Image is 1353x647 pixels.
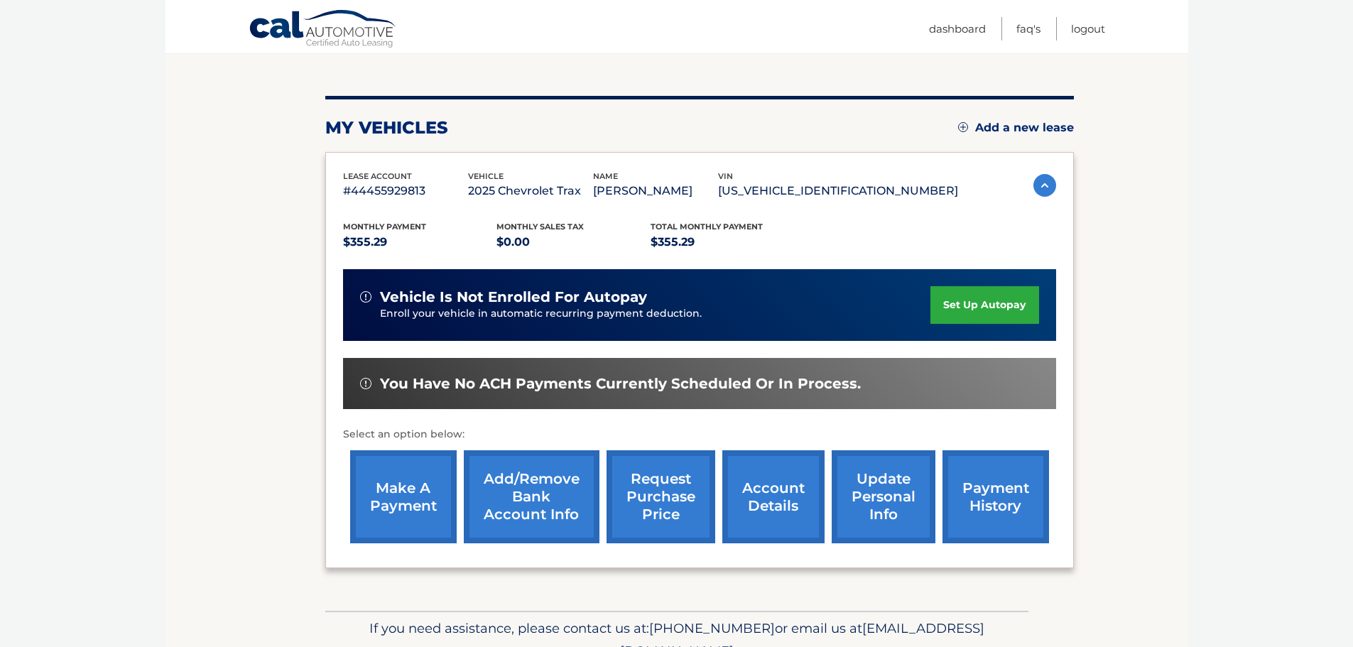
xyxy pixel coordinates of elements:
[1033,174,1056,197] img: accordion-active.svg
[380,306,931,322] p: Enroll your vehicle in automatic recurring payment deduction.
[718,181,958,201] p: [US_VEHICLE_IDENTIFICATION_NUMBER]
[343,426,1056,443] p: Select an option below:
[380,375,861,393] span: You have no ACH payments currently scheduled or in process.
[496,222,584,232] span: Monthly sales Tax
[651,232,805,252] p: $355.29
[593,181,718,201] p: [PERSON_NAME]
[343,232,497,252] p: $355.29
[468,171,504,181] span: vehicle
[380,288,647,306] span: vehicle is not enrolled for autopay
[607,450,715,543] a: request purchase price
[593,171,618,181] span: name
[832,450,935,543] a: update personal info
[722,450,825,543] a: account details
[325,117,448,138] h2: my vehicles
[929,17,986,40] a: Dashboard
[343,171,412,181] span: lease account
[249,9,398,50] a: Cal Automotive
[343,181,468,201] p: #44455929813
[464,450,599,543] a: Add/Remove bank account info
[468,181,593,201] p: 2025 Chevrolet Trax
[958,122,968,132] img: add.svg
[1016,17,1040,40] a: FAQ's
[649,620,775,636] span: [PHONE_NUMBER]
[360,291,371,303] img: alert-white.svg
[942,450,1049,543] a: payment history
[496,232,651,252] p: $0.00
[651,222,763,232] span: Total Monthly Payment
[360,378,371,389] img: alert-white.svg
[930,286,1038,324] a: set up autopay
[718,171,733,181] span: vin
[350,450,457,543] a: make a payment
[1071,17,1105,40] a: Logout
[958,121,1074,135] a: Add a new lease
[343,222,426,232] span: Monthly Payment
